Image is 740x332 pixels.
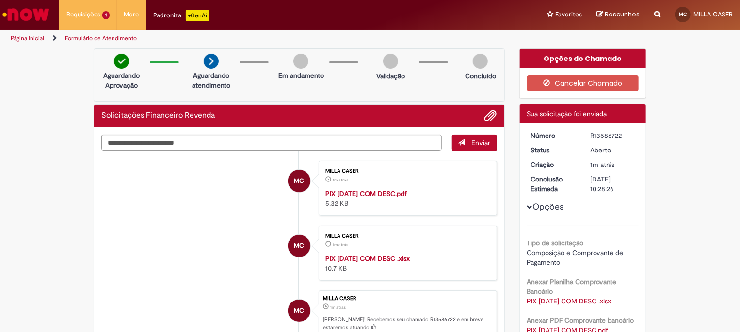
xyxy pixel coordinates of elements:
b: Anexar Planilha Comprovante Bancário [527,277,617,296]
img: arrow-next.png [204,54,219,69]
time: 01/10/2025 15:28:22 [590,160,614,169]
div: MILLA CASER [323,296,492,302]
span: 1m atrás [333,177,348,183]
dt: Status [524,145,583,155]
div: MILLA CASER [325,168,487,174]
a: Página inicial [11,34,44,42]
span: Enviar [472,138,491,147]
div: 5.32 KB [325,189,487,208]
button: Adicionar anexos [484,109,497,122]
p: Validação [376,71,405,81]
span: Composição e Comprovante de Pagamento [527,248,626,267]
div: 10.7 KB [325,254,487,273]
time: 01/10/2025 15:28:13 [333,177,348,183]
div: [DATE] 10:28:26 [590,174,635,194]
div: MILLA CASER [288,300,310,322]
b: Tipo de solicitação [527,239,584,247]
img: img-circle-grey.png [473,54,488,69]
p: Concluído [465,71,496,81]
div: Aberto [590,145,635,155]
a: Rascunhos [596,10,640,19]
span: Sua solicitação foi enviada [527,109,607,118]
h2: Solicitações Financeiro Revenda Histórico de tíquete [101,111,215,120]
span: 1m atrás [330,304,346,310]
time: 01/10/2025 15:28:10 [333,242,348,248]
dt: Conclusão Estimada [524,174,583,194]
span: MC [679,11,687,17]
div: Padroniza [154,10,209,21]
img: img-circle-grey.png [383,54,398,69]
button: Enviar [452,135,497,151]
div: R13586722 [590,131,635,140]
p: +GenAi [186,10,209,21]
p: Aguardando Aprovação [98,71,145,90]
img: check-circle-green.png [114,54,129,69]
a: PIX [DATE] COM DESC.pdf [325,189,407,198]
span: 1m atrás [333,242,348,248]
b: Anexar PDF Comprovante bancário [527,316,634,325]
span: Favoritos [555,10,582,19]
dt: Número [524,131,583,140]
span: MILLA CASER [693,10,733,18]
p: [PERSON_NAME]! Recebemos seu chamado R13586722 e em breve estaremos atuando. [323,316,492,331]
span: Rascunhos [605,10,640,19]
p: Aguardando atendimento [188,71,235,90]
div: MILLA CASER [288,170,310,192]
span: 1 [102,11,110,19]
img: img-circle-grey.png [293,54,308,69]
dt: Criação [524,160,583,169]
div: MILLA CASER [325,233,487,239]
span: Requisições [66,10,100,19]
span: 1m atrás [590,160,614,169]
ul: Trilhas de página [7,30,486,47]
button: Cancelar Chamado [527,75,639,91]
span: MC [294,234,304,257]
img: ServiceNow [1,5,51,24]
div: 01/10/2025 15:28:22 [590,160,635,169]
span: MC [294,299,304,322]
span: MC [294,169,304,193]
div: Opções do Chamado [520,49,646,68]
a: PIX [DATE] COM DESC .xlsx [325,254,410,263]
span: More [124,10,139,19]
a: Formulário de Atendimento [65,34,137,42]
time: 01/10/2025 15:28:22 [330,304,346,310]
p: Em andamento [278,71,324,80]
a: Download de PIX 01-10-25 COM DESC .xlsx [527,297,611,305]
div: MILLA CASER [288,235,310,257]
textarea: Digite sua mensagem aqui... [101,135,442,151]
